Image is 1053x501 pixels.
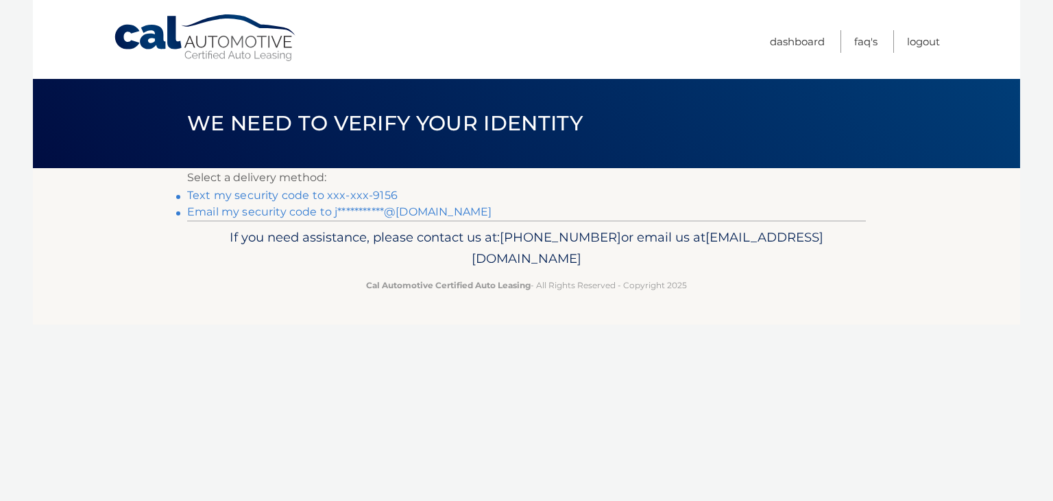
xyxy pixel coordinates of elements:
[854,30,877,53] a: FAQ's
[500,229,621,245] span: [PHONE_NUMBER]
[113,14,298,62] a: Cal Automotive
[907,30,940,53] a: Logout
[187,189,398,202] a: Text my security code to xxx-xxx-9156
[187,110,583,136] span: We need to verify your identity
[187,168,866,187] p: Select a delivery method:
[196,278,857,292] p: - All Rights Reserved - Copyright 2025
[366,280,531,290] strong: Cal Automotive Certified Auto Leasing
[196,226,857,270] p: If you need assistance, please contact us at: or email us at
[770,30,825,53] a: Dashboard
